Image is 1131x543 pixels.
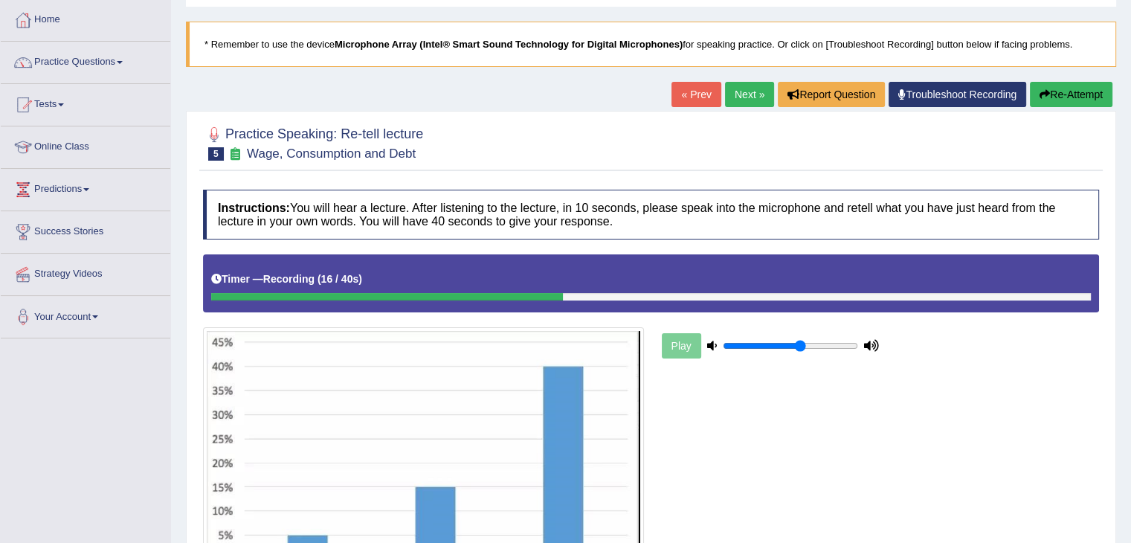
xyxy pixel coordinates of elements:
[1,126,170,164] a: Online Class
[1,169,170,206] a: Predictions
[1,84,170,121] a: Tests
[321,273,359,285] b: 16 / 40s
[203,123,423,161] h2: Practice Speaking: Re-tell lecture
[211,274,362,285] h5: Timer —
[1,296,170,333] a: Your Account
[1030,82,1112,107] button: Re-Attempt
[671,82,721,107] a: « Prev
[228,147,243,161] small: Exam occurring question
[1,254,170,291] a: Strategy Videos
[263,273,315,285] b: Recording
[358,273,362,285] b: )
[218,202,290,214] b: Instructions:
[778,82,885,107] button: Report Question
[318,273,321,285] b: (
[889,82,1026,107] a: Troubleshoot Recording
[725,82,774,107] a: Next »
[208,147,224,161] span: 5
[203,190,1099,240] h4: You will hear a lecture. After listening to the lecture, in 10 seconds, please speak into the mic...
[335,39,683,50] b: Microphone Array (Intel® Smart Sound Technology for Digital Microphones)
[186,22,1116,67] blockquote: * Remember to use the device for speaking practice. Or click on [Troubleshoot Recording] button b...
[1,42,170,79] a: Practice Questions
[1,211,170,248] a: Success Stories
[247,147,416,161] small: Wage, Consumption and Debt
